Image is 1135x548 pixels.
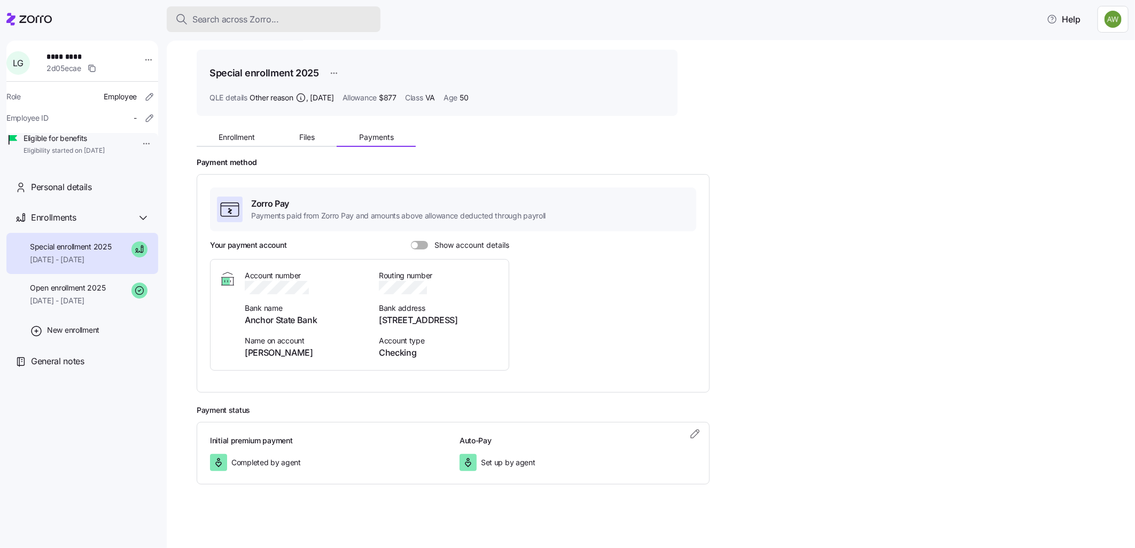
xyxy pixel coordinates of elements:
span: Payments paid from Zorro Pay and amounts above allowance deducted through payroll [251,210,546,221]
span: 2d05ecae [46,63,81,74]
button: Help [1038,9,1089,30]
span: Employee ID [6,113,49,123]
span: Bank address [379,303,500,314]
span: Checking [379,346,500,359]
span: - [134,113,137,123]
h3: Auto-Pay [460,435,696,446]
span: 50 [460,92,468,103]
span: Eligible for benefits [24,133,105,144]
span: [STREET_ADDRESS] [379,314,500,327]
span: Role [6,91,21,102]
span: [DATE] - [DATE] [30,254,112,265]
span: Routing number [379,270,500,281]
img: 187a7125535df60c6aafd4bbd4ff0edb [1105,11,1122,28]
button: Search across Zorro... [167,6,380,32]
span: Account number [245,270,366,281]
span: Age [444,92,457,103]
span: Name on account [245,335,366,346]
span: New enrollment [47,325,99,335]
span: Bank name [245,303,366,314]
span: Completed by agent [231,457,301,468]
h1: Special enrollment 2025 [209,66,319,80]
span: Open enrollment 2025 [30,283,105,293]
span: Enrollments [31,211,76,224]
span: Set up by agent [481,457,535,468]
span: Search across Zorro... [192,13,279,26]
span: [DATE] - [DATE] [30,295,105,306]
span: Class [405,92,423,103]
h2: Payment status [197,405,1120,416]
span: Eligibility started on [DATE] [24,146,105,155]
h3: Your payment account [210,240,286,250]
span: General notes [31,355,84,368]
span: Allowance [343,92,377,103]
span: Employee [104,91,137,102]
span: QLE details [209,92,247,103]
span: Help [1047,13,1080,26]
span: $877 [379,92,397,103]
span: Other reason , [250,92,334,103]
span: Special enrollment 2025 [30,241,112,252]
span: [PERSON_NAME] [245,346,366,359]
span: Personal details [31,181,92,194]
span: Zorro Pay [251,197,546,210]
span: Payments [359,134,394,141]
span: Files [299,134,315,141]
span: Show account details [428,241,509,249]
span: Enrollment [219,134,255,141]
h3: Initial premium payment [210,435,447,446]
h2: Payment method [197,158,1120,168]
span: Anchor State Bank [245,314,366,327]
span: Account type [379,335,500,346]
span: L G [13,59,24,67]
span: VA [425,92,435,103]
span: [DATE] [310,92,333,103]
